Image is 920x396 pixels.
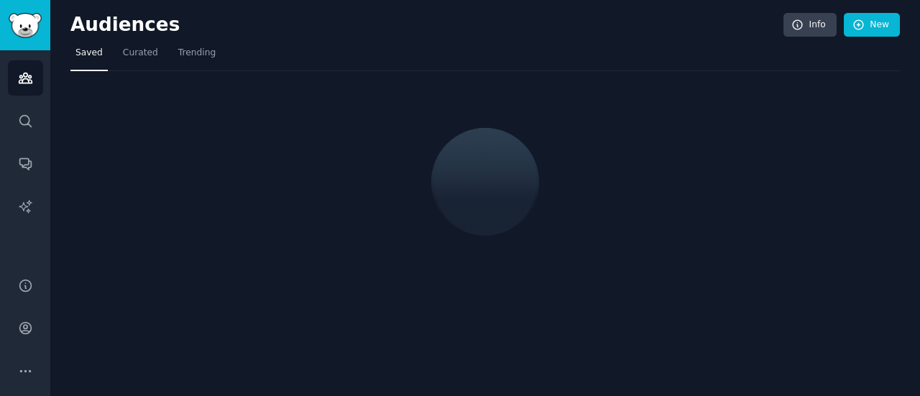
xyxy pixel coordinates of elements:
a: Trending [173,42,221,71]
a: Saved [70,42,108,71]
a: Info [783,13,837,37]
img: GummySearch logo [9,13,42,38]
span: Curated [123,47,158,60]
span: Trending [178,47,216,60]
a: New [844,13,900,37]
a: Curated [118,42,163,71]
span: Saved [75,47,103,60]
h2: Audiences [70,14,783,37]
